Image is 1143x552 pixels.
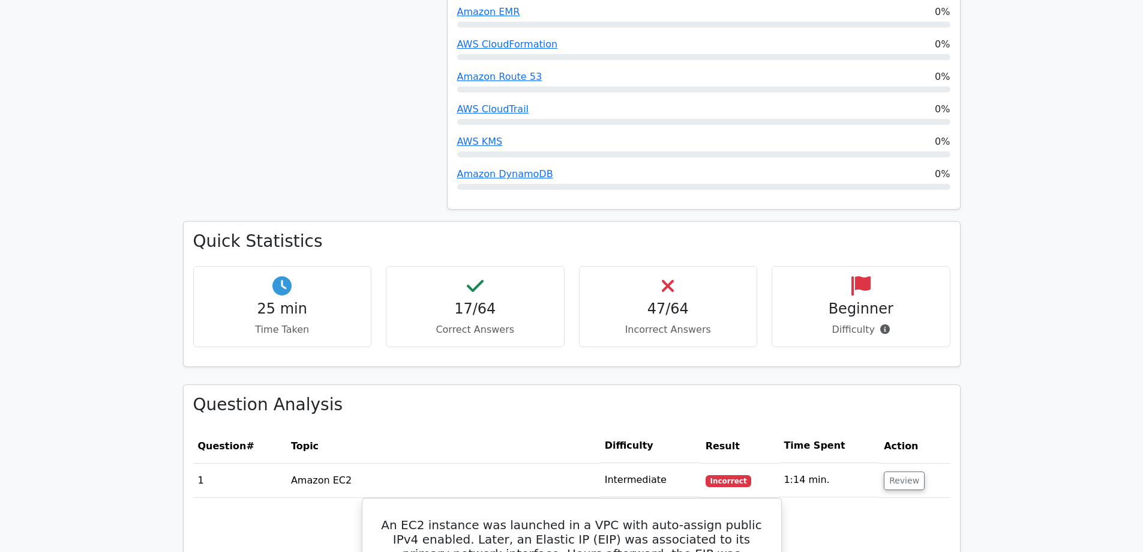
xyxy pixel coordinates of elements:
[457,6,520,17] a: Amazon EMR
[600,463,701,497] td: Intermediate
[935,135,950,149] span: 0%
[935,167,950,181] span: 0%
[879,429,950,463] th: Action
[779,463,879,497] td: 1:14 min.
[286,429,600,463] th: Topic
[589,323,748,337] p: Incorrect Answers
[589,300,748,318] h4: 47/64
[193,463,286,497] td: 1
[396,323,554,337] p: Correct Answers
[457,136,503,147] a: AWS KMS
[203,323,362,337] p: Time Taken
[935,102,950,117] span: 0%
[457,38,558,50] a: AWS CloudFormation
[884,472,925,490] button: Review
[457,71,542,82] a: Amazon Route 53
[396,300,554,318] h4: 17/64
[782,300,940,318] h4: Beginner
[935,70,950,84] span: 0%
[782,323,940,337] p: Difficulty
[193,395,950,415] h3: Question Analysis
[286,463,600,497] td: Amazon EC2
[935,5,950,19] span: 0%
[935,37,950,52] span: 0%
[779,429,879,463] th: Time Spent
[457,103,529,115] a: AWS CloudTrail
[701,429,779,463] th: Result
[457,168,553,180] a: Amazon DynamoDB
[706,475,752,487] span: Incorrect
[600,429,701,463] th: Difficulty
[203,300,362,318] h4: 25 min
[198,440,247,452] span: Question
[193,231,950,252] h3: Quick Statistics
[193,429,286,463] th: #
